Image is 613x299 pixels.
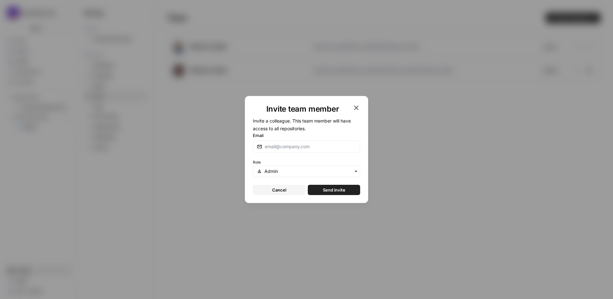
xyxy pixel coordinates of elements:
input: email@company.com [265,143,356,150]
input: Admin [264,168,356,175]
span: Cancel [272,187,286,193]
span: Send invite [323,187,345,193]
label: Email [253,132,360,139]
button: Send invite [308,185,360,195]
h1: Invite team member [253,104,352,114]
span: Role [253,160,261,165]
button: Cancel [253,185,305,195]
span: Invite a colleague. This team member will have access to all repositories. [253,118,351,131]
